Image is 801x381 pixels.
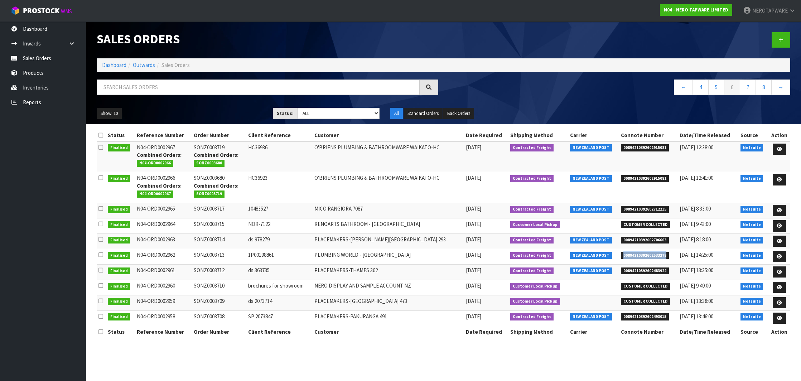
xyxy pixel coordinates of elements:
span: Netsuite [740,283,763,290]
td: PLACEMAKERS-[PERSON_NAME][GEOGRAPHIC_DATA] 293 [313,233,464,249]
td: PLACEMAKERS-[GEOGRAPHIC_DATA] 473 [313,295,464,310]
span: Contracted Freight [510,313,554,320]
span: [DATE] 9:43:00 [680,221,711,227]
span: Netsuite [740,206,763,213]
span: [DATE] 12:38:00 [680,144,713,151]
span: NEW ZEALAND POST [570,175,612,182]
span: [DATE] 13:35:00 [680,267,713,274]
span: [DATE] [466,298,481,304]
span: 00894210392602706603 [621,237,669,244]
td: SONZ0003717 [192,203,246,218]
span: [DATE] 13:46:00 [680,313,713,320]
button: Standard Orders [404,108,443,119]
span: NEW ZEALAND POST [570,313,612,320]
span: Netsuite [740,175,763,182]
td: O'BRIENS PLUMBING & BATHROOMWARE WAIKATO-HC [313,172,464,203]
button: Show: 10 [97,108,122,119]
span: Sales Orders [161,62,190,68]
td: SONZ0003713 [192,249,246,264]
th: Connote Number [619,130,678,141]
td: NERO DISPLAY AND SAMPLE ACCOUNT NZ [313,280,464,295]
th: Client Reference [246,326,313,337]
span: [DATE] 14:25:00 [680,251,713,258]
span: NEW ZEALAND POST [570,252,612,259]
h1: Sales Orders [97,32,438,46]
span: 00894210392602915081 [621,175,669,182]
td: ds 363735 [246,264,313,280]
td: N04-ORD0002960 [135,280,192,295]
td: HC36936 [246,141,313,172]
a: 6 [724,79,740,95]
a: Outwards [133,62,155,68]
th: Date/Time Released [678,326,738,337]
span: [DATE] [466,267,481,274]
span: [DATE] [466,282,481,289]
th: Order Number [192,130,246,141]
td: N04-ORD0002961 [135,264,192,280]
td: N04-ORD0002962 [135,249,192,264]
span: Netsuite [740,144,763,151]
span: 00894210392602493015 [621,313,669,320]
td: SONZ0003712 [192,264,246,280]
strong: Combined Orders: [194,182,238,189]
span: NEW ZEALAND POST [570,267,612,275]
th: Carrier [568,130,619,141]
span: Contracted Freight [510,206,554,213]
th: Connote Number [619,326,678,337]
th: Date Required [464,130,509,141]
button: Back Orders [443,108,474,119]
span: [DATE] [466,313,481,320]
span: Netsuite [740,313,763,320]
td: N04-ORD0002965 [135,203,192,218]
td: N04-ORD0002959 [135,295,192,310]
span: SONZ0003680 [194,160,225,167]
span: [DATE] 8:33:00 [680,205,711,212]
td: PLACEMAKERS-THAMES 362 [313,264,464,280]
td: 10483527 [246,203,313,218]
th: Shipping Method [508,326,568,337]
td: ds 2073714 [246,295,313,310]
span: 00894210392602483924 [621,267,669,275]
a: 8 [756,79,772,95]
td: SONZ0003714 [192,233,246,249]
span: Finalised [108,221,130,228]
span: Finalised [108,252,130,259]
span: 00894210392602712215 [621,206,669,213]
strong: N04 - NERO TAPWARE LIMITED [664,7,728,13]
td: RENOARTS BATHROOM - [GEOGRAPHIC_DATA] [313,218,464,234]
span: Netsuite [740,298,763,305]
span: Contracted Freight [510,237,554,244]
nav: Page navigation [449,79,791,97]
span: [DATE] 8:18:00 [680,236,711,243]
th: Reference Number [135,130,192,141]
td: NOR-7122 [246,218,313,234]
input: Search sales orders [97,79,420,95]
span: N04-ORD0002966 [137,160,173,167]
span: NEROTAPWARE [752,7,788,14]
span: Customer Local Pickup [510,221,560,228]
a: Dashboard [102,62,126,68]
th: Customer [313,326,464,337]
span: Contracted Freight [510,267,554,275]
span: Contracted Freight [510,144,554,151]
span: [DATE] [466,174,481,181]
td: N04-ORD0002958 [135,310,192,326]
span: [DATE] [466,236,481,243]
td: N04-ORD0002967 [135,141,192,172]
strong: Combined Orders: [137,182,182,189]
td: SONZ0003710 [192,280,246,295]
th: Action [768,326,790,337]
td: PLUMBING WORLD - [GEOGRAPHIC_DATA] [313,249,464,264]
th: Carrier [568,326,619,337]
a: 4 [693,79,709,95]
td: SONZ0003719 [192,141,246,172]
span: [DATE] [466,251,481,258]
span: [DATE] 12:41:00 [680,174,713,181]
span: Finalised [108,144,130,151]
a: 5 [708,79,724,95]
td: N04-ORD0002964 [135,218,192,234]
a: ← [674,79,693,95]
td: N04-ORD0002963 [135,233,192,249]
span: NEW ZEALAND POST [570,206,612,213]
span: Finalised [108,298,130,305]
